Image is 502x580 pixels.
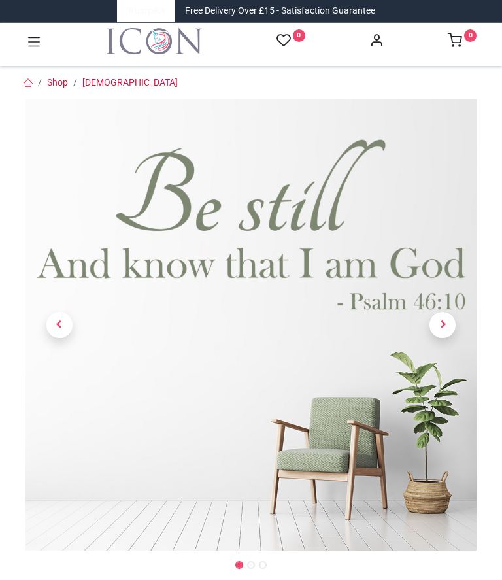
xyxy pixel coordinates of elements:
a: Previous [25,167,93,483]
a: Logo of Icon Wall Stickers [107,28,202,54]
a: Trustpilot [127,5,165,18]
span: Previous [46,312,73,338]
a: Account Info [369,37,384,47]
img: Icon Wall Stickers [107,28,202,54]
a: [DEMOGRAPHIC_DATA] [82,77,178,88]
sup: 0 [464,29,477,42]
a: 0 [276,33,305,49]
sup: 0 [293,29,305,42]
a: Next [409,167,477,483]
a: 0 [448,37,477,47]
a: Shop [47,77,68,88]
div: Free Delivery Over £15 - Satisfaction Guarantee [185,5,375,18]
span: Next [429,312,456,338]
img: Be Still Bible Verse Wall Sticker [25,99,477,551]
